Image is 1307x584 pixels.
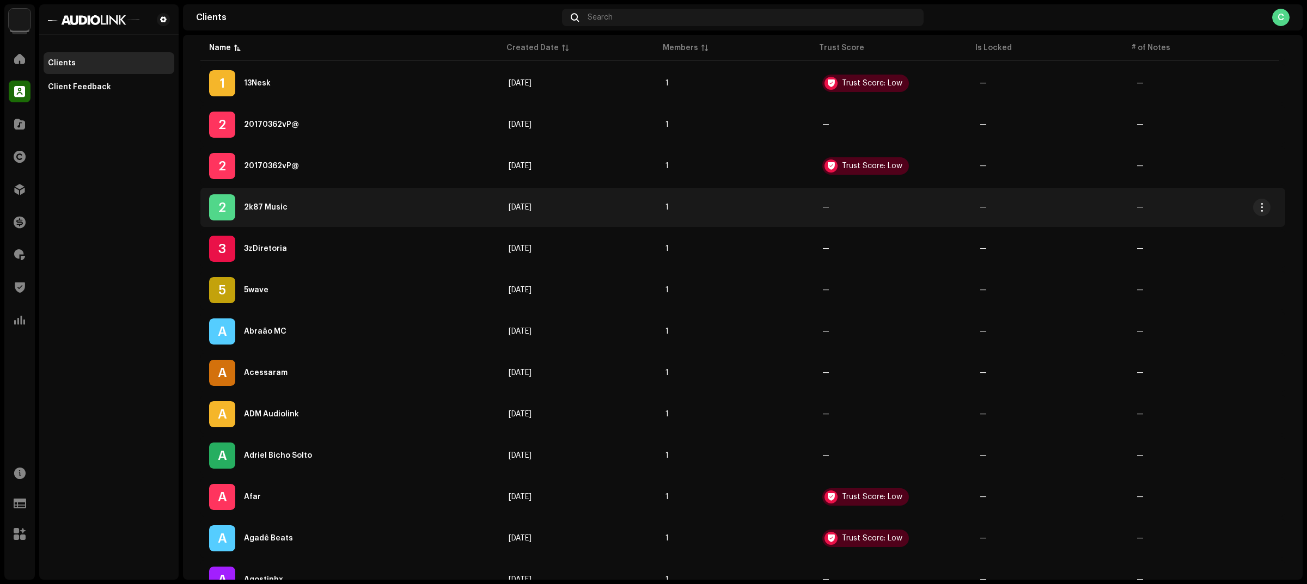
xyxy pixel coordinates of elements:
div: Clients [196,13,558,22]
re-a-table-badge: — [980,410,1119,418]
span: 1 [665,369,669,377]
div: A [209,318,235,345]
span: 1 [665,452,669,459]
re-a-table-badge: — [822,245,962,253]
span: Sep 2, 2025 [509,410,532,418]
re-a-table-badge: — [1137,286,1276,294]
div: Trust Score: Low [842,79,902,87]
re-a-table-badge: — [980,204,1119,211]
div: 3zDiretoria [244,245,287,253]
re-a-table-badge: — [1137,162,1276,170]
re-a-table-badge: — [980,534,1119,542]
div: Name [209,42,231,53]
div: 2 [209,153,235,179]
span: 1 [665,204,669,211]
span: Oct 23, 2024 [509,162,532,170]
div: ADM Audiolink [244,410,299,418]
div: 1 [209,70,235,96]
span: 1 [665,328,669,335]
re-a-table-badge: — [1137,245,1276,253]
div: Agostinhx [244,576,283,583]
re-m-nav-item: Client Feedback [44,76,174,98]
div: 2k87 Music [244,204,288,211]
div: A [209,442,235,469]
div: Members [663,42,698,53]
re-a-table-badge: — [822,452,962,459]
div: Created Date [506,42,559,53]
re-a-table-badge: — [980,286,1119,294]
div: Acessaram [244,369,288,377]
re-a-table-badge: — [980,162,1119,170]
re-a-table-badge: — [1137,576,1276,583]
span: Jan 8, 2025 [509,534,532,542]
re-a-table-badge: — [980,369,1119,377]
img: 1601779f-85bc-4fc7-87b8-abcd1ae7544a [48,13,139,26]
span: Oct 23, 2024 [509,121,532,128]
div: Clients [48,59,76,67]
div: A [209,360,235,386]
div: 20170362vP@ [244,121,299,128]
re-a-table-badge: — [980,245,1119,253]
span: 1 [665,245,669,253]
re-a-table-badge: — [822,369,962,377]
span: Sep 11, 2024 [509,576,532,583]
div: Trust Score: Low [842,534,902,542]
div: 2 [209,112,235,138]
span: Jul 13, 2025 [509,204,532,211]
re-a-table-badge: — [980,493,1119,501]
div: Agadê Beats [244,534,293,542]
span: 1 [665,410,669,418]
re-a-table-badge: — [822,121,962,128]
re-a-table-badge: — [980,576,1119,583]
re-a-table-badge: — [822,204,962,211]
re-a-table-badge: — [1137,79,1276,87]
div: A [209,401,235,427]
re-a-table-badge: — [822,286,962,294]
span: 1 [665,576,669,583]
re-a-table-badge: — [1137,328,1276,335]
div: C [1272,9,1290,26]
span: Search [588,13,613,22]
span: 1 [665,79,669,87]
div: 5wave [244,286,268,294]
div: 20170362vP@ [244,162,299,170]
re-a-table-badge: — [822,410,962,418]
span: Apr 13, 2025 [509,79,532,87]
div: Trust Score: Low [842,162,902,170]
re-a-table-badge: — [1137,369,1276,377]
div: 2 [209,194,235,220]
span: Aug 7, 2025 [509,328,532,335]
div: 5 [209,277,235,303]
span: 1 [665,286,669,294]
span: Sep 11, 2025 [509,452,532,459]
re-a-table-badge: — [980,452,1119,459]
span: 1 [665,162,669,170]
span: Jun 13, 2025 [509,286,532,294]
div: Abraão MC [244,328,286,335]
div: 13Nesk [244,79,271,87]
re-m-nav-item: Clients [44,52,174,74]
div: Client Feedback [48,83,111,91]
div: A [209,484,235,510]
span: 1 [665,121,669,128]
div: Trust Score: Low [842,493,902,501]
img: 730b9dfe-18b5-4111-b483-f30b0c182d82 [9,9,30,30]
div: 3 [209,236,235,262]
re-a-table-badge: — [980,328,1119,335]
re-a-table-badge: — [1137,204,1276,211]
div: Adriel Bicho Solto [244,452,312,459]
div: Afar [244,493,261,501]
re-a-table-badge: — [980,79,1119,87]
re-a-table-badge: — [822,328,962,335]
span: 1 [665,534,669,542]
re-a-table-badge: — [980,121,1119,128]
re-a-table-badge: — [1137,121,1276,128]
re-a-table-badge: — [1137,493,1276,501]
re-a-table-badge: — [822,576,962,583]
span: Aug 21, 2025 [509,369,532,377]
re-a-table-badge: — [1137,410,1276,418]
span: Oct 6, 2025 [509,245,532,253]
re-a-table-badge: — [1137,534,1276,542]
div: A [209,525,235,551]
span: Apr 11, 2025 [509,493,532,501]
